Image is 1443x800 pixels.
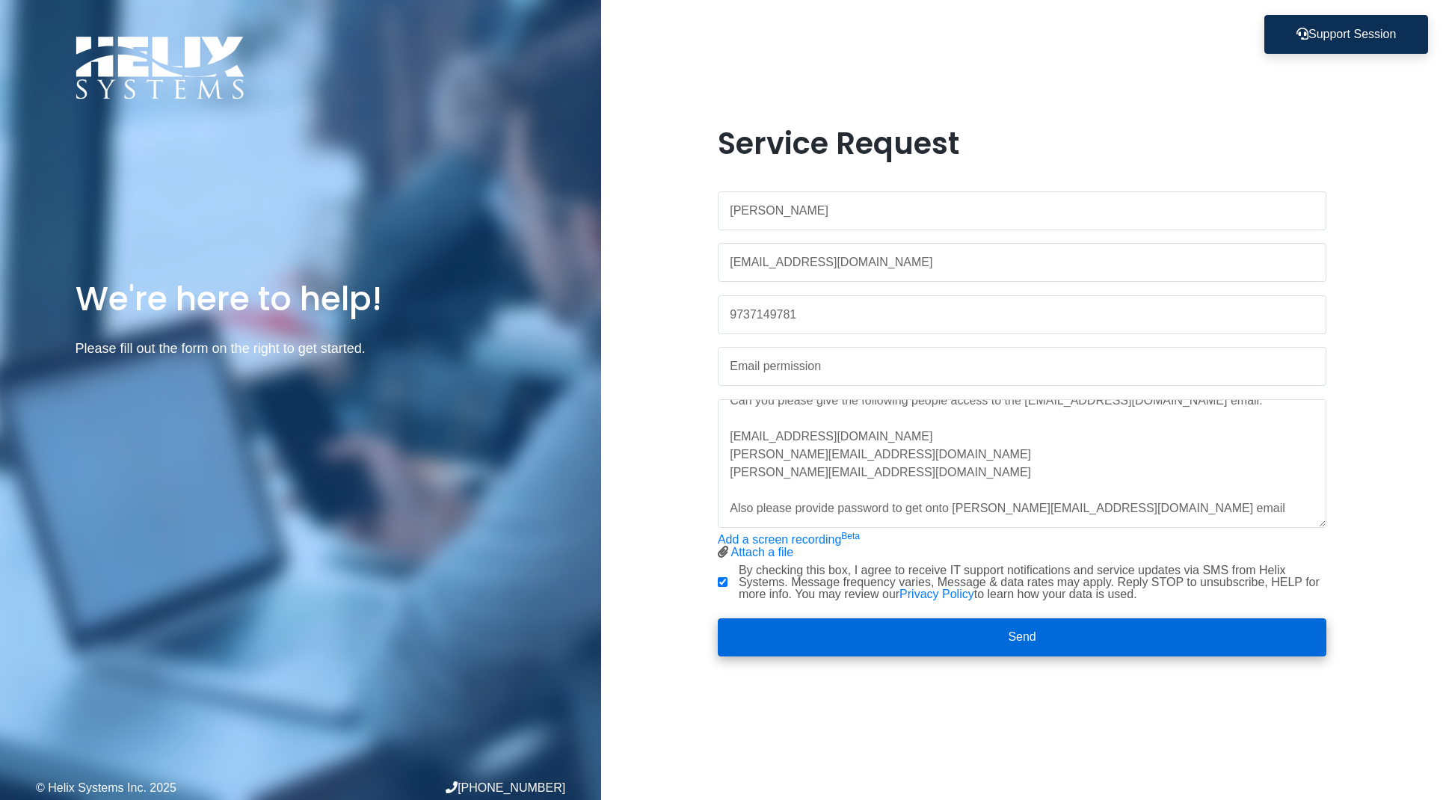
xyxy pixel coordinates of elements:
img: Logo [76,36,244,99]
button: Send [718,618,1326,657]
div: [PHONE_NUMBER] [301,781,565,794]
button: Support Session [1264,15,1428,54]
input: Phone Number [718,295,1326,334]
input: Work Email [718,243,1326,282]
div: © Helix Systems Inc. 2025 [36,782,301,794]
sup: Beta [841,531,860,541]
a: Privacy Policy [899,588,974,600]
input: Name [718,191,1326,230]
p: Please fill out the form on the right to get started. [76,338,526,360]
input: Subject [718,347,1326,386]
h1: Service Request [718,126,1326,161]
a: Attach a file [730,546,793,559]
label: By checking this box, I agree to receive IT support notifications and service updates via SMS fro... [739,564,1326,600]
a: Add a screen recordingBeta [718,533,860,546]
h1: We're here to help! [76,277,526,320]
